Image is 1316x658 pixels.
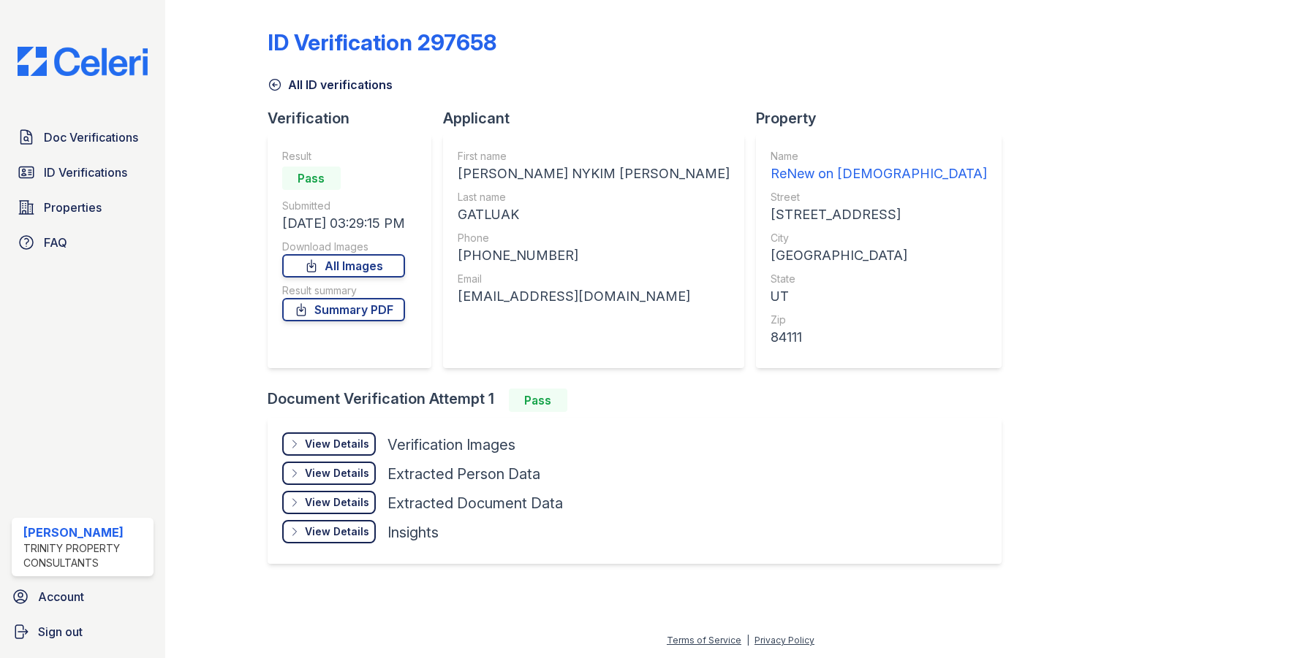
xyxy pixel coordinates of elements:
a: Terms of Service [667,635,741,646]
div: [PHONE_NUMBER] [458,245,730,266]
div: Pass [509,389,567,412]
div: Verification Images [387,435,515,455]
div: | [746,635,749,646]
div: 84111 [771,327,987,348]
a: Summary PDF [282,298,405,321]
span: ID Verifications [44,164,127,181]
div: [PERSON_NAME] NYKIM [PERSON_NAME] [458,164,730,184]
div: View Details [305,524,369,539]
a: ID Verifications [12,158,154,187]
div: GATLUAK [458,204,730,225]
div: [GEOGRAPHIC_DATA] [771,245,987,266]
a: Name ReNew on [DEMOGRAPHIC_DATA] [771,149,987,184]
div: Extracted Document Data [387,493,563,513]
div: First name [458,149,730,164]
span: Account [38,588,84,605]
div: Document Verification Attempt 1 [268,389,1013,412]
div: Phone [458,231,730,245]
span: Doc Verifications [44,129,138,146]
div: Insights [387,522,439,543]
span: Sign out [38,623,83,640]
span: FAQ [44,234,67,251]
a: Doc Verifications [12,123,154,152]
div: Verification [268,108,443,129]
a: FAQ [12,228,154,257]
a: Privacy Policy [755,635,814,646]
div: Property [756,108,1013,129]
div: [DATE] 03:29:15 PM [282,213,405,234]
div: [STREET_ADDRESS] [771,204,987,225]
div: City [771,231,987,245]
div: Download Images [282,240,405,254]
a: All Images [282,254,405,278]
div: State [771,272,987,286]
div: Zip [771,313,987,327]
div: View Details [305,437,369,451]
a: Account [6,582,159,611]
a: Sign out [6,617,159,646]
span: Properties [44,199,102,216]
div: [PERSON_NAME] [23,524,148,541]
div: ID Verification 297658 [268,29,496,56]
div: Last name [458,190,730,204]
a: All ID verifications [268,76,393,93]
div: UT [771,286,987,307]
div: Street [771,190,987,204]
div: Submitted [282,199,405,213]
div: Name [771,149,987,164]
div: Email [458,272,730,286]
div: [EMAIL_ADDRESS][DOMAIN_NAME] [458,286,730,307]
div: Result summary [282,283,405,298]
img: CE_Logo_Blue-a8612792a0a2168367f1c8372b55b34899dd931a85d93a1a3d3e32e68fde9ad4.png [6,47,159,76]
div: View Details [305,495,369,510]
div: ReNew on [DEMOGRAPHIC_DATA] [771,164,987,184]
div: Extracted Person Data [387,464,540,484]
a: Properties [12,193,154,222]
div: Pass [282,167,341,190]
div: Applicant [443,108,756,129]
div: Result [282,149,405,164]
div: View Details [305,466,369,481]
div: Trinity Property Consultants [23,541,148,570]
